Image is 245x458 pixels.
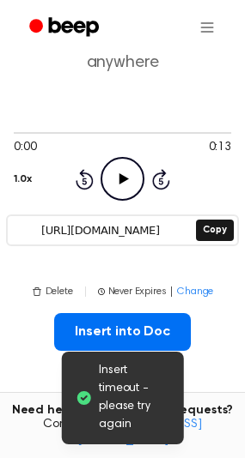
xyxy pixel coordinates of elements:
span: Change [177,284,213,299]
button: Never Expires|Change [98,284,214,299]
button: Open menu [187,7,228,48]
button: 1.0x [14,165,31,194]
button: Insert into Doc [54,313,191,351]
a: [EMAIL_ADDRESS][DOMAIN_NAME] [77,419,202,446]
button: Copy [196,220,233,241]
button: Delete [32,284,73,299]
span: Insert timeout - please try again [99,362,170,434]
span: | [169,284,174,299]
span: | [83,284,88,299]
a: Beep [17,11,114,45]
span: Contact us [10,418,235,448]
span: 0:13 [209,139,231,157]
span: 0:00 [14,139,36,157]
